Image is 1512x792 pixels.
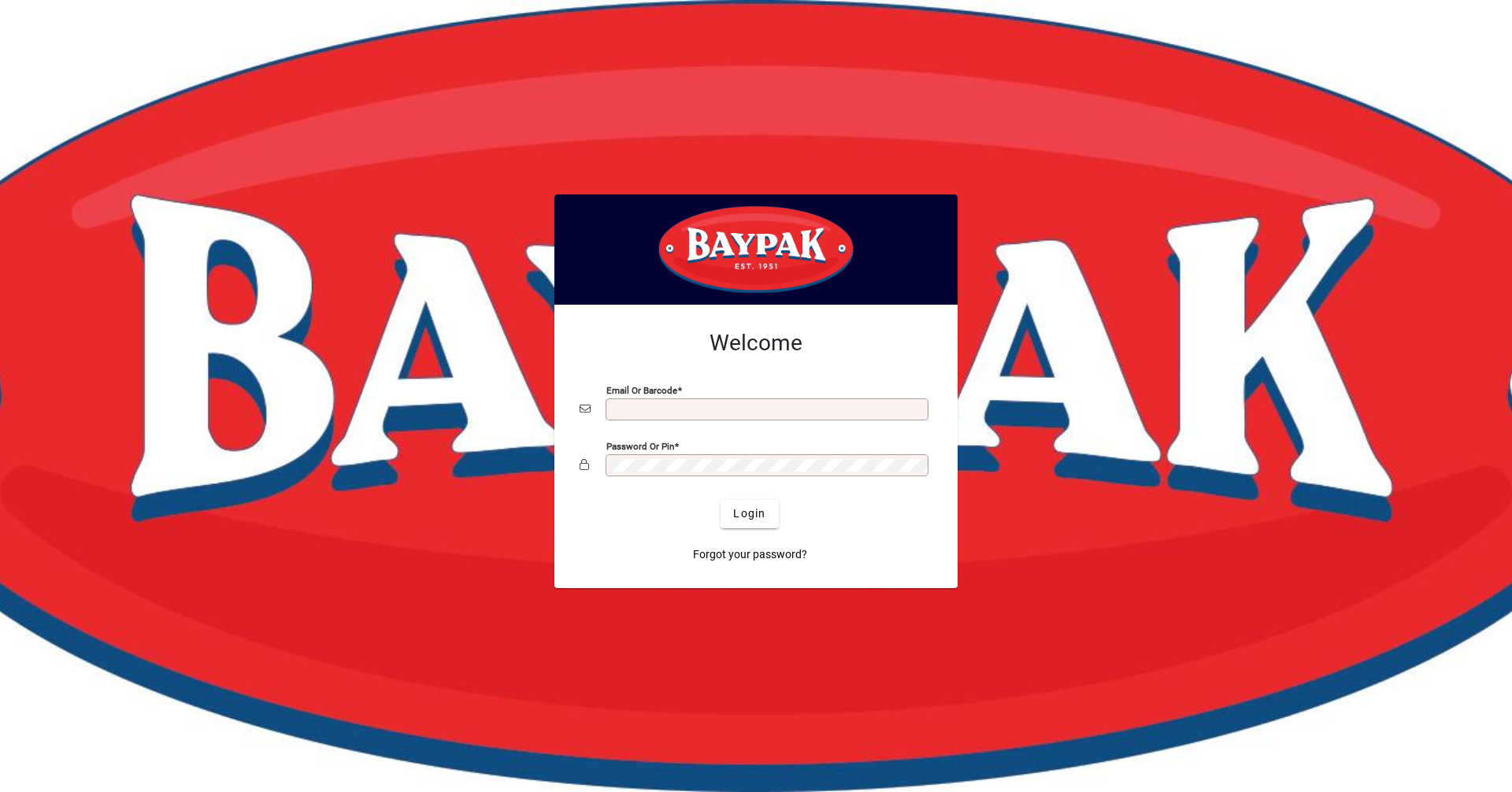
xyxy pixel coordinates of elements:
[733,505,765,522] span: Login
[606,440,674,451] mat-label: Password or Pin
[721,500,778,528] button: Login
[606,384,677,395] mat-label: Email or Barcode
[693,546,807,563] span: Forgot your password?
[580,330,932,357] h2: Welcome
[687,541,813,569] a: Forgot your password?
